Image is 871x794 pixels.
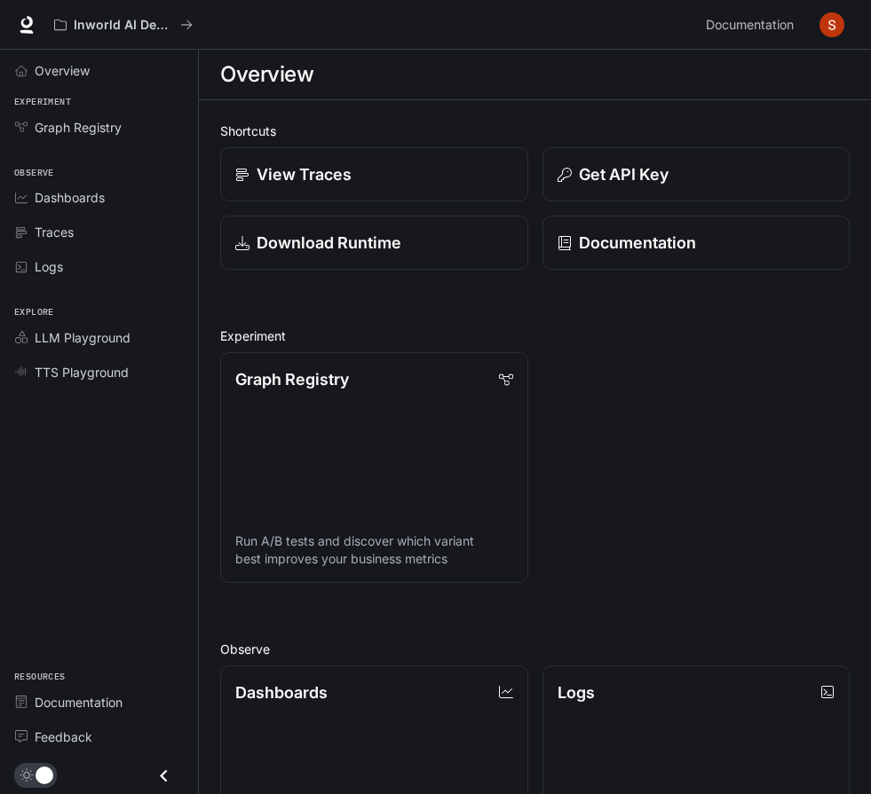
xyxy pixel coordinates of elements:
[235,532,513,568] p: Run A/B tests and discover which variant best improves your business metrics
[235,680,328,704] p: Dashboards
[35,257,63,276] span: Logs
[235,367,349,391] p: Graph Registry
[46,7,201,43] button: All workspaces
[7,322,191,353] a: LLM Playground
[579,231,696,255] p: Documentation
[144,758,184,794] button: Close drawer
[220,57,313,92] h1: Overview
[7,721,191,752] a: Feedback
[706,14,794,36] span: Documentation
[558,680,595,704] p: Logs
[220,640,850,658] h2: Observe
[7,182,191,213] a: Dashboards
[820,12,844,37] img: User avatar
[35,363,129,381] span: TTS Playground
[35,188,105,207] span: Dashboards
[220,216,528,270] a: Download Runtime
[7,55,191,86] a: Overview
[542,216,851,270] a: Documentation
[220,147,528,201] a: View Traces
[74,18,173,33] p: Inworld AI Demos
[35,118,122,137] span: Graph Registry
[35,727,92,746] span: Feedback
[7,357,191,388] a: TTS Playground
[7,216,191,248] a: Traces
[220,122,850,140] h2: Shortcuts
[35,693,123,711] span: Documentation
[35,328,131,347] span: LLM Playground
[814,7,850,43] button: User avatar
[220,326,850,345] h2: Experiment
[257,231,401,255] p: Download Runtime
[7,687,191,718] a: Documentation
[7,251,191,282] a: Logs
[220,352,528,583] a: Graph RegistryRun A/B tests and discover which variant best improves your business metrics
[699,7,807,43] a: Documentation
[579,162,669,186] p: Get API Key
[36,765,53,784] span: Dark mode toggle
[35,223,74,241] span: Traces
[7,112,191,143] a: Graph Registry
[35,61,90,80] span: Overview
[542,147,851,201] button: Get API Key
[257,162,352,186] p: View Traces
